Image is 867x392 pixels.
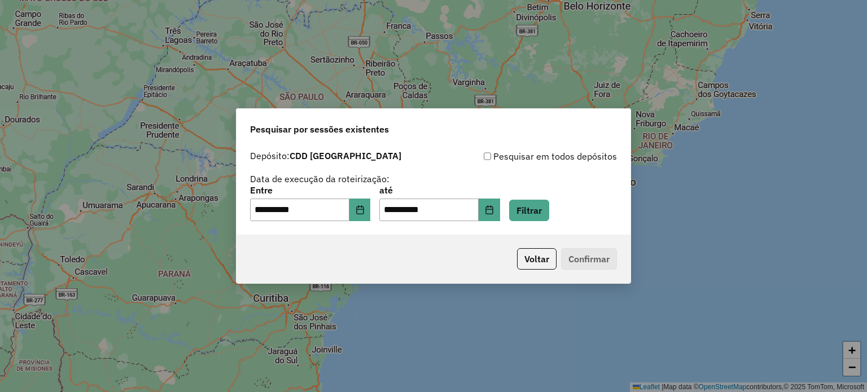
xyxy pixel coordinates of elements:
[479,199,500,221] button: Choose Date
[290,150,401,161] strong: CDD [GEOGRAPHIC_DATA]
[250,149,401,162] label: Depósito:
[433,149,617,163] div: Pesquisar em todos depósitos
[250,122,389,136] span: Pesquisar por sessões existentes
[509,200,549,221] button: Filtrar
[517,248,557,270] button: Voltar
[379,183,500,197] label: até
[250,183,370,197] label: Entre
[250,172,389,186] label: Data de execução da roteirização:
[349,199,371,221] button: Choose Date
